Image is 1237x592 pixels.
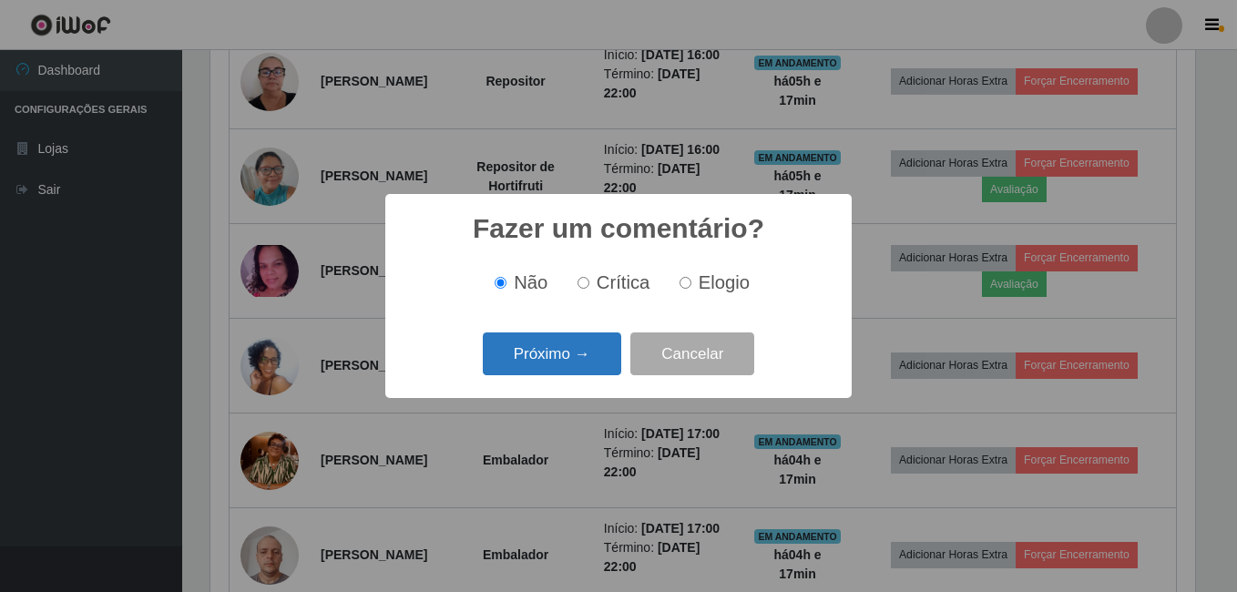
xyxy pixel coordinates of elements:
input: Crítica [578,277,589,289]
button: Próximo → [483,332,621,375]
h2: Fazer um comentário? [473,212,764,245]
button: Cancelar [630,332,754,375]
span: Elogio [699,272,750,292]
input: Elogio [680,277,691,289]
span: Não [514,272,547,292]
span: Crítica [597,272,650,292]
input: Não [495,277,506,289]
